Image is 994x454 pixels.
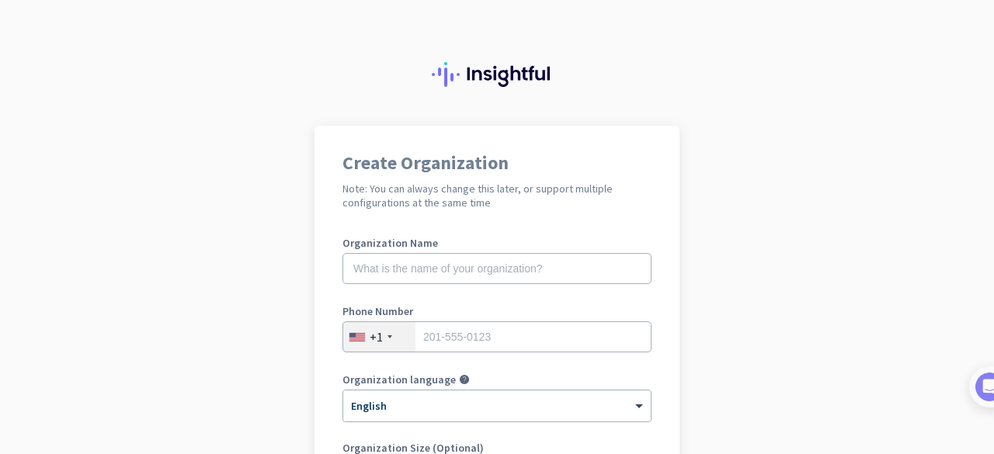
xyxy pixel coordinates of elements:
[459,374,470,385] i: help
[342,374,456,385] label: Organization language
[370,329,383,345] div: +1
[342,306,652,317] label: Phone Number
[342,253,652,284] input: What is the name of your organization?
[342,442,652,453] label: Organization Size (Optional)
[342,154,652,172] h1: Create Organization
[432,62,562,87] img: Insightful
[342,321,652,352] input: 201-555-0123
[342,237,652,248] label: Organization Name
[342,182,652,210] h2: Note: You can always change this later, or support multiple configurations at the same time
